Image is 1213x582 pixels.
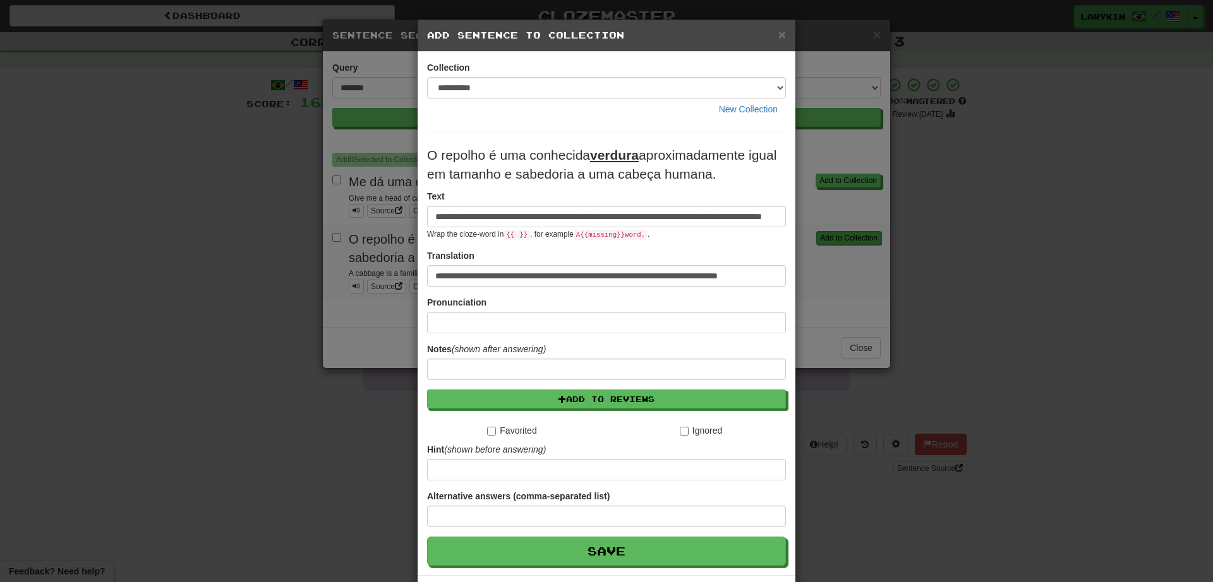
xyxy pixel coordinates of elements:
[504,230,517,240] code: {{
[680,424,722,437] label: Ignored
[517,230,530,240] code: }}
[680,427,689,436] input: Ignored
[427,490,610,502] label: Alternative answers (comma-separated list)
[452,344,546,354] em: (shown after answering)
[427,249,474,262] label: Translation
[427,190,445,203] label: Text
[427,29,786,42] h5: Add Sentence to Collection
[487,424,536,437] label: Favorited
[427,537,786,566] button: Save
[427,343,546,355] label: Notes
[427,443,546,456] label: Hint
[427,146,786,184] p: O repolho é uma conhecida aproximadamente igual em tamanho e sabedoria a uma cabeça humana.
[778,27,786,42] span: ×
[427,389,786,408] button: Add to Reviews
[487,427,496,436] input: Favorited
[590,148,639,162] u: verdura
[444,444,546,454] em: (shown before answering)
[427,61,470,74] label: Collection
[427,230,649,239] small: Wrap the cloze-word in , for example .
[711,98,786,120] button: New Collection
[574,230,648,240] code: A {{ missing }} word.
[778,28,786,41] button: Close
[427,296,486,309] label: Pronunciation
